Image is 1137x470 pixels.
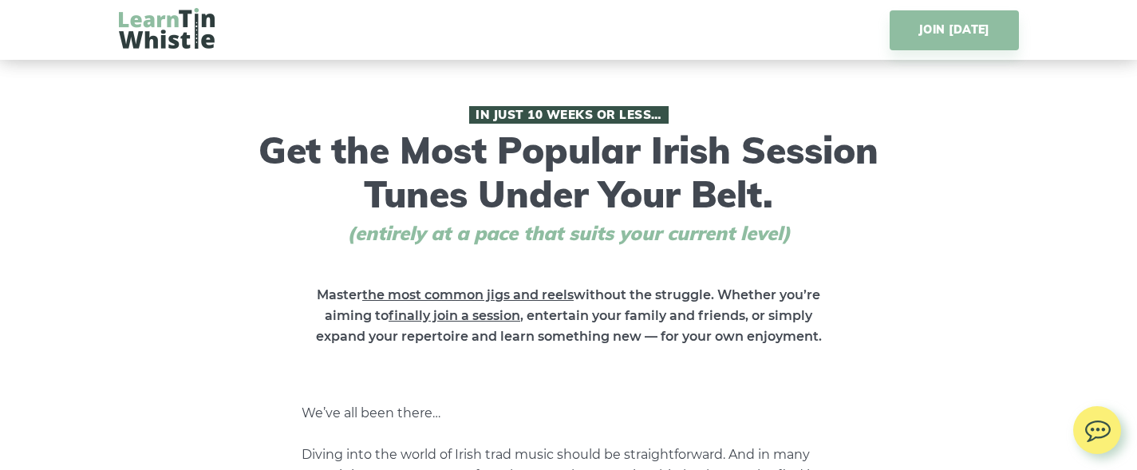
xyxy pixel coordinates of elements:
[316,287,822,344] strong: Master without the struggle. Whether you’re aiming to , entertain your family and friends, or sim...
[362,287,574,302] span: the most common jigs and reels
[1073,406,1121,447] img: chat.svg
[469,106,669,124] span: In Just 10 Weeks or Less…
[318,222,820,245] span: (entirely at a pace that suits your current level)
[389,308,520,323] span: finally join a session
[890,10,1018,50] a: JOIN [DATE]
[254,106,884,245] h1: Get the Most Popular Irish Session Tunes Under Your Belt.
[119,8,215,49] img: LearnTinWhistle.com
